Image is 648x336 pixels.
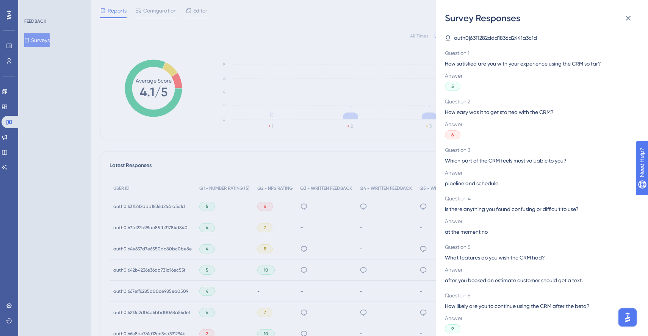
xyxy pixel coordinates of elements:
[445,227,488,236] span: at the moment no
[445,108,633,117] span: How easy was it to get started with the CRM?
[445,12,639,24] div: Survey Responses
[445,314,633,323] span: Answer
[445,253,633,262] span: What features do you wish the CRM had?
[451,132,454,138] span: 6
[445,97,633,106] span: Question 2
[445,194,633,203] span: Question 4
[454,33,537,42] span: auth0|6311282ddd1836d2441a3c1d
[616,306,639,329] iframe: UserGuiding AI Assistant Launcher
[445,265,633,274] span: Answer
[18,2,47,11] span: Need Help?
[445,71,633,80] span: Answer
[445,291,633,300] span: Question 6
[445,48,633,58] span: Question 1
[445,276,583,285] span: after you booked an estimate customer should get a text.
[445,120,633,129] span: Answer
[445,302,633,311] span: How likely are you to continue using the CRM after the beta?
[451,83,454,89] span: 5
[445,205,633,214] span: Is there anything you found confusing or difficult to use?
[445,145,633,155] span: Question 3
[445,59,633,68] span: How satisfied are you with your experience using the CRM so far?
[445,242,633,252] span: Question 5
[445,217,633,226] span: Answer
[451,326,454,332] span: 9
[445,156,633,165] span: Which part of the CRM feels most valuable to you?
[445,179,498,188] span: pipeline and schedule
[445,168,633,177] span: Answer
